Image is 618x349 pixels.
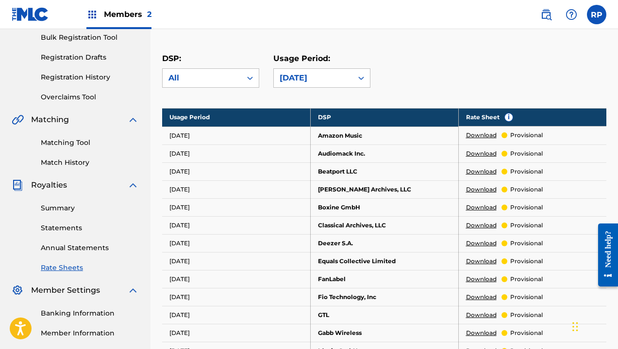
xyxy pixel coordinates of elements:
td: [DATE] [162,144,310,162]
a: Matching Tool [41,138,139,148]
img: Member Settings [12,285,23,296]
a: Download [466,131,497,140]
a: Download [466,275,497,284]
div: All [168,72,235,84]
p: provisional [510,239,543,248]
td: FanLabel [310,270,458,288]
img: expand [127,285,139,296]
a: Bulk Registration Tool [41,32,139,43]
p: provisional [510,221,543,230]
p: provisional [510,149,543,158]
img: expand [127,114,139,126]
label: Usage Period: [273,54,330,63]
img: expand [127,179,139,191]
td: [DATE] [162,270,310,288]
span: Matching [31,114,69,126]
td: [DATE] [162,252,310,270]
td: [DATE] [162,306,310,324]
td: Gabb Wireless [310,324,458,342]
p: provisional [510,185,543,194]
p: provisional [510,275,543,284]
td: Amazon Music [310,127,458,144]
p: provisional [510,311,543,319]
p: provisional [510,329,543,337]
td: GTL [310,306,458,324]
a: Download [466,149,497,158]
a: Public Search [536,5,556,24]
td: Fio Technology, Inc [310,288,458,306]
img: help [566,9,577,20]
span: 2 [147,10,151,19]
td: Beatport LLC [310,162,458,180]
th: Rate Sheet [459,108,607,127]
a: Overclaims Tool [41,92,139,102]
p: provisional [510,131,543,140]
p: provisional [510,257,543,266]
td: Deezer S.A. [310,234,458,252]
a: Registration Drafts [41,52,139,63]
div: Help [562,5,581,24]
a: Rate Sheets [41,263,139,273]
td: Equals Collective Limited [310,252,458,270]
div: [DATE] [280,72,347,84]
td: [DATE] [162,234,310,252]
td: Classical Archives, LLC [310,216,458,234]
td: [DATE] [162,127,310,144]
img: MLC Logo [12,7,49,21]
td: [DATE] [162,216,310,234]
a: Download [466,293,497,301]
a: Download [466,167,497,176]
a: Match History [41,158,139,168]
a: Download [466,311,497,319]
span: Members [104,9,151,20]
td: [DATE] [162,288,310,306]
a: Summary [41,203,139,213]
td: Audiomack Inc. [310,144,458,162]
th: Usage Period [162,108,310,127]
a: Banking Information [41,308,139,318]
img: Royalties [12,179,23,191]
div: Drag [572,312,578,341]
td: [DATE] [162,324,310,342]
a: Statements [41,223,139,233]
img: Matching [12,114,24,126]
td: Boxine GmbH [310,198,458,216]
p: provisional [510,293,543,301]
a: Registration History [41,72,139,82]
a: Download [466,257,497,266]
span: Member Settings [31,285,100,296]
a: Download [466,185,497,194]
span: i [505,113,513,121]
td: [DATE] [162,198,310,216]
span: Royalties [31,179,67,191]
a: Download [466,221,497,230]
a: Download [466,239,497,248]
th: DSP [310,108,458,127]
div: User Menu [587,5,606,24]
a: Download [466,203,497,212]
a: Member Information [41,328,139,338]
p: provisional [510,203,543,212]
img: Top Rightsholders [86,9,98,20]
a: Download [466,329,497,337]
td: [PERSON_NAME] Archives, LLC [310,180,458,198]
iframe: Chat Widget [569,302,618,349]
img: search [540,9,552,20]
iframe: Resource Center [591,215,618,295]
label: DSP: [162,54,181,63]
p: provisional [510,167,543,176]
td: [DATE] [162,162,310,180]
a: Annual Statements [41,243,139,253]
td: [DATE] [162,180,310,198]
